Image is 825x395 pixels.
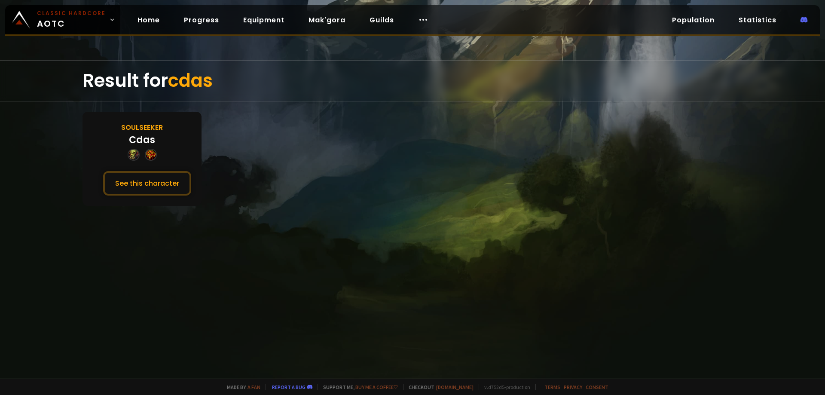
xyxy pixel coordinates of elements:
[247,384,260,390] a: a fan
[5,5,120,34] a: Classic HardcoreAOTC
[479,384,530,390] span: v. d752d5 - production
[272,384,306,390] a: Report a bug
[103,171,191,196] button: See this character
[355,384,398,390] a: Buy me a coffee
[363,11,401,29] a: Guilds
[665,11,721,29] a: Population
[586,384,608,390] a: Consent
[121,122,163,133] div: Soulseeker
[403,384,474,390] span: Checkout
[436,384,474,390] a: [DOMAIN_NAME]
[222,384,260,390] span: Made by
[129,133,155,147] div: Cdas
[37,9,106,30] span: AOTC
[318,384,398,390] span: Support me,
[82,61,742,101] div: Result for
[544,384,560,390] a: Terms
[168,68,213,93] span: cdas
[37,9,106,17] small: Classic Hardcore
[302,11,352,29] a: Mak'gora
[236,11,291,29] a: Equipment
[177,11,226,29] a: Progress
[131,11,167,29] a: Home
[564,384,582,390] a: Privacy
[732,11,783,29] a: Statistics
